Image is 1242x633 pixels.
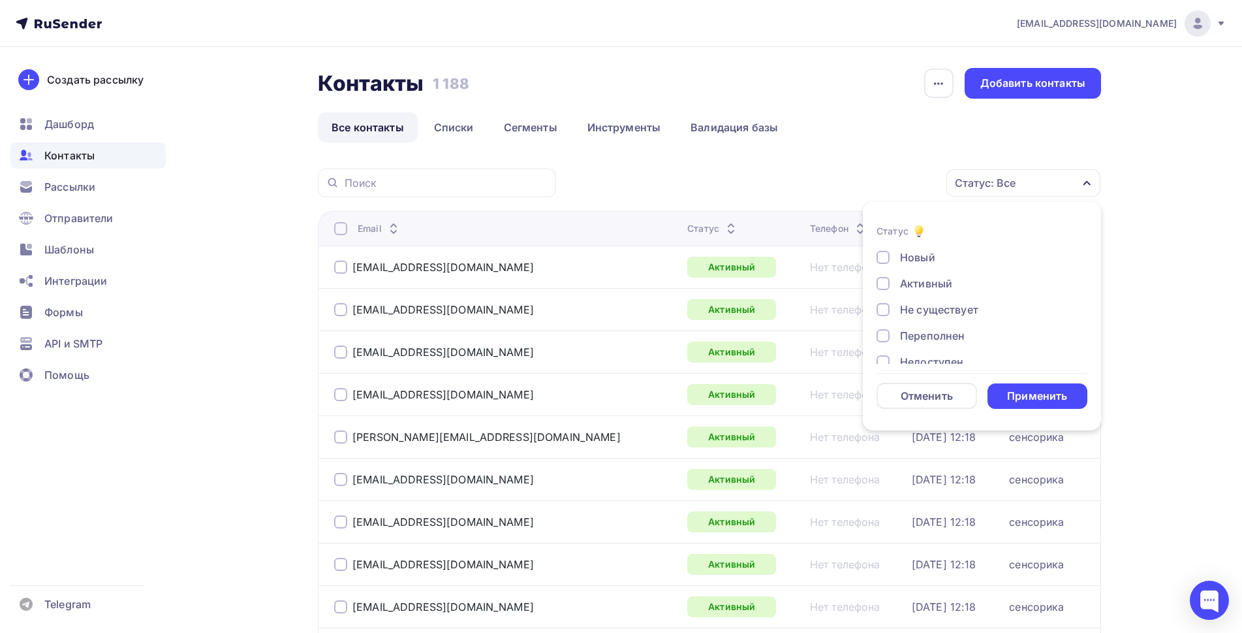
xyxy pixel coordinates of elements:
[352,515,534,528] a: [EMAIL_ADDRESS][DOMAIN_NAME]
[900,302,978,317] div: Не существует
[900,250,935,265] div: Новый
[810,303,880,316] a: Нет телефона
[687,554,776,575] a: Активный
[877,225,908,238] div: Статус
[1017,17,1177,30] span: [EMAIL_ADDRESS][DOMAIN_NAME]
[44,273,107,289] span: Интеграции
[1009,430,1064,444] a: сенсорика
[352,261,534,274] a: [EMAIL_ADDRESS][DOMAIN_NAME]
[10,299,166,325] a: Формы
[44,210,114,226] span: Отправители
[912,558,976,571] a: [DATE] 12:18
[352,600,534,613] a: [EMAIL_ADDRESS][DOMAIN_NAME]
[810,558,880,571] a: Нет телефона
[810,346,880,359] a: Нет телефона
[44,116,94,132] span: Дашборд
[687,469,776,490] a: Активный
[352,558,534,571] a: [EMAIL_ADDRESS][DOMAIN_NAME]
[44,367,89,383] span: Помощь
[318,112,418,142] a: Все контакты
[1009,558,1064,571] a: сенсорика
[863,202,1101,430] ul: Статус: Все
[912,473,976,486] a: [DATE] 12:18
[352,473,534,486] a: [EMAIL_ADDRESS][DOMAIN_NAME]
[687,427,776,447] div: Активный
[900,328,965,344] div: Переполнен
[10,142,166,169] a: Контакты
[352,303,534,316] a: [EMAIL_ADDRESS][DOMAIN_NAME]
[810,515,880,528] div: Нет телефона
[352,346,534,359] a: [EMAIL_ADDRESS][DOMAIN_NAME]
[687,384,776,405] a: Активный
[433,74,469,93] h3: 1 188
[687,257,776,278] a: Активный
[912,600,976,613] a: [DATE] 12:18
[44,179,95,195] span: Рассылки
[810,430,880,444] a: Нет телефона
[10,205,166,231] a: Отправители
[10,236,166,263] a: Шаблоны
[687,342,776,363] a: Активный
[1009,515,1064,528] a: сенсорика
[912,515,976,528] div: [DATE] 12:18
[912,430,976,444] div: [DATE] 12:18
[1007,389,1067,404] div: Применить
[318,71,424,97] h2: Контакты
[1009,473,1064,486] a: сенсорика
[10,111,166,137] a: Дашборд
[490,112,571,142] a: Сегменты
[352,430,621,444] div: [PERSON_NAME][EMAIL_ADDRESS][DOMAIN_NAME]
[687,511,776,532] div: Активный
[687,222,739,235] div: Статус
[1009,600,1064,613] a: сенсорика
[687,596,776,617] div: Активный
[900,354,963,370] div: Недоступен
[352,388,534,401] a: [EMAIL_ADDRESS][DOMAIN_NAME]
[980,76,1085,91] div: Добавить контакты
[44,596,91,612] span: Telegram
[810,473,880,486] a: Нет телефона
[677,112,792,142] a: Валидация базы
[10,174,166,200] a: Рассылки
[687,299,776,320] a: Активный
[900,276,952,291] div: Активный
[44,148,95,163] span: Контакты
[810,388,880,401] a: Нет телефона
[810,600,880,613] a: Нет телефона
[955,175,1016,191] div: Статус: Все
[810,261,880,274] a: Нет телефона
[901,388,953,404] div: Отменить
[1017,10,1226,37] a: [EMAIL_ADDRESS][DOMAIN_NAME]
[946,169,1101,197] button: Статус: Все
[44,304,83,320] span: Формы
[420,112,488,142] a: Списки
[358,222,401,235] div: Email
[47,72,144,88] div: Создать рассылку
[345,176,548,190] input: Поиск
[44,242,94,257] span: Шаблоны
